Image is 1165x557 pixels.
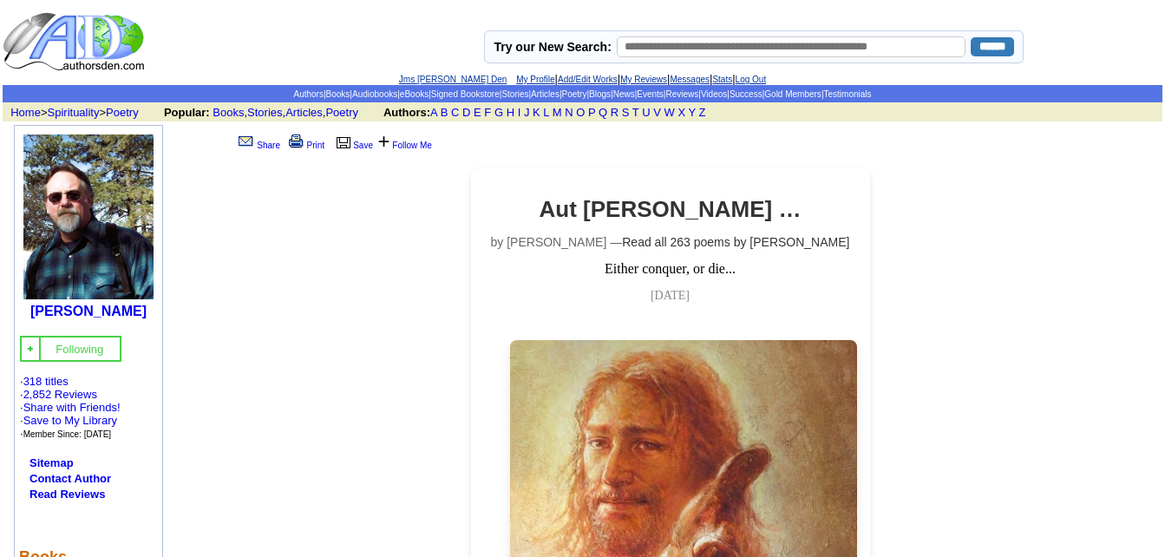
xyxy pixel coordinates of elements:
a: R [611,106,618,119]
a: Gold Members [764,89,821,99]
a: L [543,106,549,119]
a: Stats [712,75,732,84]
a: Audiobooks [352,89,397,99]
a: C [451,106,459,119]
img: print.gif [289,134,304,148]
a: T [632,106,639,119]
a: U [642,106,650,119]
a: Poetry [562,89,587,99]
a: 318 titles [23,375,69,388]
span: | | | | | | | | | | | | | | | [293,89,871,99]
a: 2,852 Reviews [23,388,97,401]
a: Contact Author [29,472,111,485]
a: Articles [531,89,560,99]
font: Member Since: [DATE] [23,429,112,439]
a: A [430,106,437,119]
a: Save to My Library [23,414,117,427]
a: D [462,106,470,119]
font: + [378,129,390,153]
a: Signed Bookstore [431,89,500,99]
a: Spirituality [48,106,100,119]
a: News [613,89,635,99]
a: H [507,106,514,119]
a: Messages [670,75,710,84]
h2: Aut [PERSON_NAME] … [480,196,861,223]
a: Read all 263 poems by [PERSON_NAME] [622,235,849,249]
img: logo_ad.gif [3,11,148,72]
a: W [664,106,674,119]
a: Books [213,106,244,119]
p: [DATE] [480,289,861,303]
a: Events [637,89,664,99]
a: K [533,106,540,119]
img: gc.jpg [25,344,36,354]
a: G [494,106,503,119]
a: E [474,106,481,119]
a: Y [688,106,695,119]
p: by [PERSON_NAME] — [480,235,861,249]
a: Poetry [106,106,139,119]
a: Testimonials [823,89,871,99]
img: share_page.gif [239,134,253,148]
a: N [565,106,573,119]
a: [PERSON_NAME] [30,304,147,318]
a: O [576,106,585,119]
font: · · [20,375,121,440]
a: Jms [PERSON_NAME] Den [399,75,507,84]
a: Share with Friends! [23,401,121,414]
a: Print [285,141,325,150]
b: Popular: [164,106,210,119]
a: Stories [247,106,282,119]
a: F [484,106,491,119]
a: Stories [501,89,528,99]
a: S [622,106,630,119]
a: eBooks [400,89,429,99]
a: Share [235,141,280,150]
a: Success [730,89,762,99]
a: My Profile [516,75,554,84]
a: Follow Me [392,141,432,150]
a: Poetry [325,106,358,119]
a: Videos [701,89,727,99]
a: Save [334,141,373,150]
a: My Reviews [620,75,667,84]
font: Following [56,343,103,356]
a: Z [699,106,706,119]
font: , , , [164,106,722,119]
font: | | | | | [399,72,766,85]
b: Authors: [383,106,430,119]
a: Authors [293,89,323,99]
a: Reviews [665,89,698,99]
a: M [553,106,562,119]
a: Books [326,89,350,99]
a: P [588,106,595,119]
font: · · · [20,401,121,440]
a: Read Reviews [29,488,105,501]
img: 38577.jpg [23,134,154,299]
a: J [524,106,530,119]
a: Following [56,341,103,356]
a: Add/Edit Works [558,75,618,84]
a: X [677,106,685,119]
a: I [518,106,521,119]
a: Home [10,106,41,119]
a: Q [599,106,607,119]
a: Sitemap [29,456,74,469]
a: Blogs [589,89,611,99]
label: Try our New Search: [494,40,611,54]
img: library.gif [334,134,353,148]
a: V [653,106,661,119]
a: Articles [285,106,323,119]
font: > > [4,106,160,119]
a: B [441,106,448,119]
a: Log Out [736,75,767,84]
